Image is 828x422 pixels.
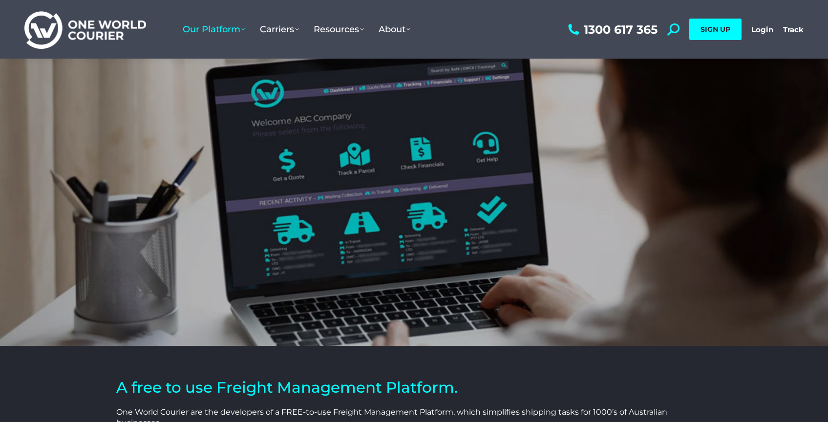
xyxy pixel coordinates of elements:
a: SIGN UP [689,19,742,40]
a: Resources [306,14,371,44]
span: About [379,24,410,35]
a: About [371,14,418,44]
img: One World Courier [24,10,146,49]
span: Carriers [260,24,299,35]
a: Login [751,25,773,34]
span: SIGN UP [701,25,730,34]
a: Carriers [253,14,306,44]
a: Track [783,25,804,34]
span: Our Platform [183,24,245,35]
a: 1300 617 365 [566,23,658,36]
span: Resources [314,24,364,35]
h2: A free to use Freight Management Platform. [116,380,712,395]
a: Our Platform [175,14,253,44]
